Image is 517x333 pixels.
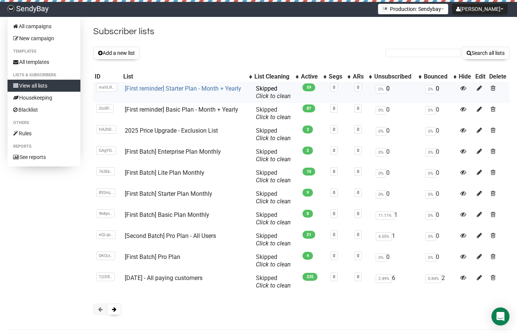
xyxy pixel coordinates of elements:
[96,188,115,197] span: 892mj..
[425,127,436,136] span: 0%
[256,127,291,142] span: Skipped
[8,71,80,80] li: Lists & subscribers
[256,232,291,247] span: Skipped
[302,210,313,218] span: 8
[299,71,327,82] th: Active: No sort applied, activate to apply an ascending sort
[333,190,335,195] a: 0
[491,307,509,325] div: Open Intercom Messenger
[122,71,253,82] th: List: No sort applied, activate to apply an ascending sort
[373,166,422,187] td: 0
[256,211,291,226] span: Skipped
[96,230,116,239] span: eQLqc..
[373,103,422,124] td: 0
[425,253,436,262] span: 0%
[422,229,457,250] td: 0
[382,6,388,12] img: favicons
[256,106,291,121] span: Skipped
[425,169,436,178] span: 0%
[96,209,115,218] span: 9h8yn..
[302,231,315,239] span: 21
[256,261,291,268] a: Click to clean
[333,148,335,153] a: 0
[376,148,386,157] span: 0%
[125,169,204,176] a: [First Batch] Lite Plan Monthly
[125,232,216,239] a: [Second Batch] Pro Plan - All Users
[376,169,386,178] span: 0%
[373,71,422,82] th: Unsubscribed: No sort applied, activate to apply an ascending sort
[333,253,335,258] a: 0
[125,190,212,197] a: [First Batch] Starter Plan Monthly
[422,71,457,82] th: Bounced: No sort applied, activate to apply an ascending sort
[459,73,472,80] div: Hide
[357,169,359,174] a: 0
[374,73,415,80] div: Unsubscribed
[422,271,457,292] td: 2
[351,71,373,82] th: ARs: No sort applied, activate to apply an ascending sort
[256,169,291,184] span: Skipped
[301,73,320,80] div: Active
[373,208,422,229] td: 1
[256,198,291,205] a: Click to clean
[256,253,291,268] span: Skipped
[488,71,509,82] th: Delete: No sort applied, sorting is disabled
[376,253,386,262] span: 0%
[125,127,218,134] a: 2025 Price Upgrade - Exclusion List
[425,211,436,220] span: 0%
[302,126,313,133] span: 3
[8,92,80,104] a: Housekeeping
[475,73,486,80] div: Edit
[422,187,457,208] td: 0
[357,190,359,195] a: 0
[357,253,359,258] a: 0
[422,82,457,103] td: 0
[373,145,422,166] td: 0
[96,125,116,134] span: HA2h0..
[96,272,115,281] span: TjCE8..
[256,177,291,184] a: Click to clean
[425,85,436,94] span: 0%
[357,232,359,237] a: 0
[357,274,359,279] a: 0
[256,274,291,289] span: Skipped
[376,190,386,199] span: 0%
[329,73,344,80] div: Segs
[474,71,488,82] th: Edit: No sort applied, sorting is disabled
[327,71,351,82] th: Segs: No sort applied, activate to apply an ascending sort
[333,169,335,174] a: 0
[376,274,392,283] span: 2.49%
[462,47,509,59] button: Search all lists
[425,232,436,241] span: 0%
[8,127,80,139] a: Rules
[8,118,80,127] li: Others
[373,124,422,145] td: 0
[8,104,80,116] a: Blacklist
[376,106,386,115] span: 0%
[376,127,386,136] span: 0%
[256,135,291,142] a: Click to clean
[425,274,441,283] span: 0.84%
[302,273,317,281] span: 235
[8,56,80,68] a: All templates
[357,127,359,132] a: 0
[452,4,508,14] button: [PERSON_NAME]
[378,4,448,14] button: Production: Sendybay
[253,71,299,82] th: List Cleaning: No sort applied, activate to apply an ascending sort
[123,73,245,80] div: List
[96,251,115,260] span: DKQiz..
[425,148,436,157] span: 0%
[489,73,508,80] div: Delete
[333,274,335,279] a: 0
[8,151,80,163] a: See reports
[256,282,291,289] a: Click to clean
[302,83,315,91] span: 59
[333,232,335,237] a: 0
[95,73,120,80] div: ID
[125,253,180,260] a: [First Batch] Pro Plan
[93,25,509,38] h2: Subscriber lists
[93,71,122,82] th: ID: No sort applied, sorting is disabled
[425,190,436,199] span: 0%
[96,83,117,92] span: mxVLR..
[422,250,457,271] td: 0
[256,240,291,247] a: Click to clean
[8,5,14,12] img: 3ac8fce606bea8c746622685618cfdae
